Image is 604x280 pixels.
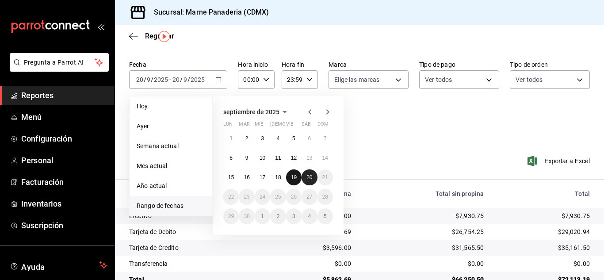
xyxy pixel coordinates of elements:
div: $7,930.75 [498,211,590,220]
span: Inventarios [21,198,107,210]
span: Mes actual [137,161,205,171]
abbr: viernes [286,121,293,130]
button: 6 de septiembre de 2025 [302,130,317,146]
abbr: 22 de septiembre de 2025 [228,194,234,200]
button: 5 de septiembre de 2025 [286,130,302,146]
button: 15 de septiembre de 2025 [223,169,239,185]
label: Hora fin [282,61,318,68]
span: septiembre de 2025 [223,108,279,115]
span: Ayuda [21,260,96,271]
button: 7 de septiembre de 2025 [317,130,333,146]
img: Tooltip marker [159,31,170,42]
abbr: 21 de septiembre de 2025 [322,174,328,180]
abbr: 26 de septiembre de 2025 [291,194,297,200]
span: Elige las marcas [334,75,379,84]
abbr: 27 de septiembre de 2025 [306,194,312,200]
abbr: 9 de septiembre de 2025 [245,155,248,161]
button: 30 de septiembre de 2025 [239,208,254,224]
button: 28 de septiembre de 2025 [317,189,333,205]
button: 3 de octubre de 2025 [286,208,302,224]
abbr: 1 de septiembre de 2025 [229,135,233,142]
span: Semana actual [137,142,205,151]
abbr: jueves [270,121,322,130]
span: Personal [21,154,107,166]
h3: Sucursal: Marne Panaderia (CDMX) [147,7,269,18]
button: Regresar [129,32,174,40]
button: 29 de septiembre de 2025 [223,208,239,224]
abbr: 3 de octubre de 2025 [292,213,295,219]
abbr: 5 de octubre de 2025 [324,213,327,219]
button: Exportar a Excel [529,156,590,166]
button: 2 de octubre de 2025 [270,208,286,224]
abbr: 12 de septiembre de 2025 [291,155,297,161]
abbr: 11 de septiembre de 2025 [275,155,281,161]
button: 25 de septiembre de 2025 [270,189,286,205]
button: 1 de octubre de 2025 [255,208,270,224]
abbr: 7 de septiembre de 2025 [324,135,327,142]
button: 5 de octubre de 2025 [317,208,333,224]
abbr: 2 de octubre de 2025 [277,213,280,219]
abbr: 30 de septiembre de 2025 [244,213,249,219]
abbr: domingo [317,121,329,130]
button: septiembre de 2025 [223,107,290,117]
abbr: 2 de septiembre de 2025 [245,135,248,142]
div: Total sin propina [365,190,484,197]
div: $0.00 [365,259,484,268]
button: 26 de septiembre de 2025 [286,189,302,205]
button: 14 de septiembre de 2025 [317,150,333,166]
span: Reportes [21,89,107,101]
span: Suscripción [21,219,107,231]
abbr: miércoles [255,121,263,130]
input: -- [136,76,144,83]
abbr: 18 de septiembre de 2025 [275,174,281,180]
input: -- [146,76,151,83]
button: 11 de septiembre de 2025 [270,150,286,166]
button: 22 de septiembre de 2025 [223,189,239,205]
button: 10 de septiembre de 2025 [255,150,270,166]
div: Total [498,190,590,197]
span: Configuración [21,133,107,145]
abbr: 4 de octubre de 2025 [308,213,311,219]
span: Rango de fechas [137,201,205,211]
abbr: 5 de septiembre de 2025 [292,135,295,142]
div: $31,565.50 [365,243,484,252]
abbr: 4 de septiembre de 2025 [277,135,280,142]
div: $7,930.75 [365,211,484,220]
button: 16 de septiembre de 2025 [239,169,254,185]
button: 19 de septiembre de 2025 [286,169,302,185]
span: Ver todos [425,75,452,84]
abbr: 8 de septiembre de 2025 [229,155,233,161]
label: Fecha [129,61,227,68]
button: 2 de septiembre de 2025 [239,130,254,146]
div: $3,596.00 [275,243,351,252]
label: Tipo de orden [510,61,590,68]
button: 23 de septiembre de 2025 [239,189,254,205]
abbr: 13 de septiembre de 2025 [306,155,312,161]
abbr: 28 de septiembre de 2025 [322,194,328,200]
abbr: 3 de septiembre de 2025 [261,135,264,142]
span: Ayer [137,122,205,131]
button: 9 de septiembre de 2025 [239,150,254,166]
input: ---- [153,76,168,83]
abbr: 24 de septiembre de 2025 [260,194,265,200]
button: 4 de septiembre de 2025 [270,130,286,146]
button: 21 de septiembre de 2025 [317,169,333,185]
abbr: 23 de septiembre de 2025 [244,194,249,200]
abbr: 17 de septiembre de 2025 [260,174,265,180]
button: 27 de septiembre de 2025 [302,189,317,205]
abbr: 19 de septiembre de 2025 [291,174,297,180]
abbr: 14 de septiembre de 2025 [322,155,328,161]
input: ---- [190,76,205,83]
abbr: 15 de septiembre de 2025 [228,174,234,180]
span: Hoy [137,102,205,111]
input: -- [172,76,180,83]
button: 24 de septiembre de 2025 [255,189,270,205]
abbr: lunes [223,121,233,130]
div: Tarjeta de Credito [129,243,260,252]
input: -- [183,76,187,83]
span: Regresar [145,32,174,40]
label: Tipo de pago [419,61,499,68]
button: 3 de septiembre de 2025 [255,130,270,146]
button: 18 de septiembre de 2025 [270,169,286,185]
